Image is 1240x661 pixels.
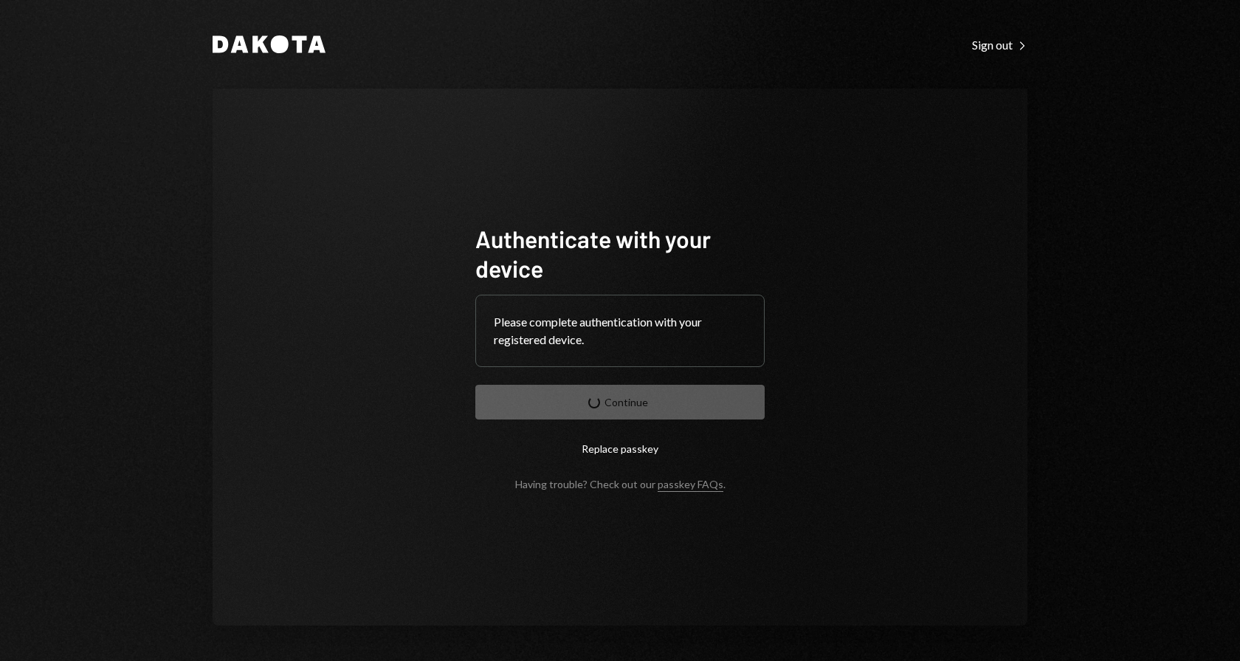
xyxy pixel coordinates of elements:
a: Sign out [972,36,1027,52]
div: Sign out [972,38,1027,52]
div: Please complete authentication with your registered device. [494,313,746,349]
div: Having trouble? Check out our . [515,478,726,490]
a: passkey FAQs [658,478,723,492]
button: Replace passkey [475,431,765,466]
h1: Authenticate with your device [475,224,765,283]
